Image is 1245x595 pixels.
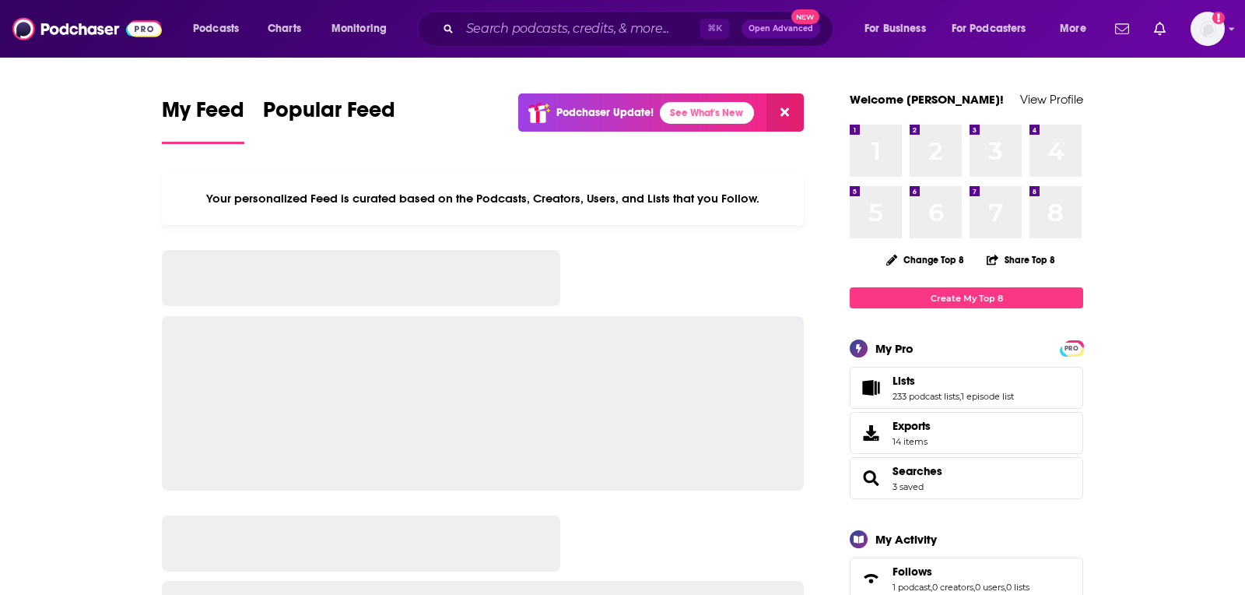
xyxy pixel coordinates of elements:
span: Monitoring [331,18,387,40]
a: 3 saved [893,481,924,492]
a: Lists [893,374,1014,388]
span: , [1005,582,1006,593]
a: 233 podcast lists [893,391,959,402]
span: Exports [893,419,931,433]
a: Welcome [PERSON_NAME]! [850,92,1004,107]
button: open menu [1049,16,1106,41]
span: Follows [893,565,932,579]
a: 1 podcast [893,582,931,593]
a: Searches [855,467,886,489]
span: For Business [864,18,926,40]
a: Lists [855,377,886,399]
span: , [931,582,932,593]
a: Show notifications dropdown [1148,16,1172,42]
a: 0 lists [1006,582,1029,593]
p: Podchaser Update! [556,106,654,119]
div: My Pro [875,341,914,356]
span: More [1060,18,1086,40]
a: My Feed [162,97,244,144]
span: Lists [850,367,1083,409]
div: My Activity [875,532,937,547]
a: Follows [855,568,886,590]
a: Searches [893,464,942,478]
img: User Profile [1191,12,1225,46]
a: Exports [850,412,1083,454]
button: open menu [321,16,407,41]
span: 14 items [893,436,931,447]
span: PRO [1062,343,1081,354]
a: Follows [893,565,1029,579]
button: Change Top 8 [877,250,973,269]
a: Show notifications dropdown [1109,16,1135,42]
div: Your personalized Feed is curated based on the Podcasts, Creators, Users, and Lists that you Follow. [162,172,804,225]
span: ⌘ K [700,19,729,39]
img: Podchaser - Follow, Share and Rate Podcasts [12,14,162,44]
a: 1 episode list [961,391,1014,402]
span: Lists [893,374,915,388]
a: View Profile [1020,92,1083,107]
span: , [973,582,975,593]
input: Search podcasts, credits, & more... [460,16,700,41]
button: Open AdvancedNew [742,19,820,38]
div: Search podcasts, credits, & more... [432,11,848,47]
svg: Add a profile image [1212,12,1225,24]
button: Share Top 8 [986,245,1056,275]
span: New [791,9,819,24]
span: Popular Feed [263,97,395,132]
a: 0 creators [932,582,973,593]
button: Show profile menu [1191,12,1225,46]
span: Exports [855,422,886,444]
a: Charts [258,16,310,41]
button: open menu [182,16,259,41]
button: open menu [854,16,945,41]
span: Open Advanced [749,25,813,33]
span: Podcasts [193,18,239,40]
a: See What's New [660,102,754,124]
span: , [959,391,961,402]
a: Create My Top 8 [850,287,1083,308]
button: open menu [942,16,1049,41]
span: Charts [268,18,301,40]
span: Searches [850,457,1083,499]
span: My Feed [162,97,244,132]
a: Popular Feed [263,97,395,144]
span: Logged in as TeemsPR [1191,12,1225,46]
a: 0 users [975,582,1005,593]
span: For Podcasters [952,18,1026,40]
a: PRO [1062,342,1081,354]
